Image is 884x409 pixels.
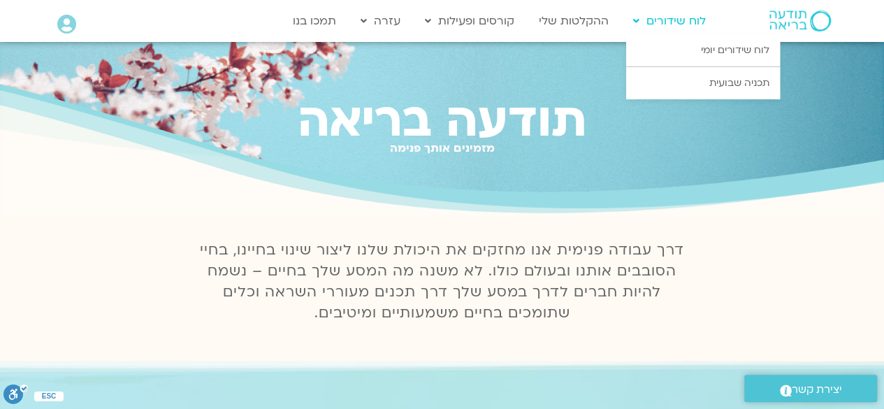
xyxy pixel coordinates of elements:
[192,240,693,324] p: דרך עבודה פנימית אנו מחזקים את היכולת שלנו ליצור שינוי בחיינו, בחיי הסובבים אותנו ובעולם כולו. לא...
[354,8,407,34] a: עזרה
[792,380,842,399] span: יצירת קשר
[626,34,780,66] a: לוח שידורים יומי
[769,10,831,31] img: תודעה בריאה
[532,8,616,34] a: ההקלטות שלי
[626,67,780,99] a: תכניה שבועית
[744,375,877,402] a: יצירת קשר
[286,8,343,34] a: תמכו בנו
[626,8,713,34] a: לוח שידורים
[418,8,521,34] a: קורסים ופעילות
